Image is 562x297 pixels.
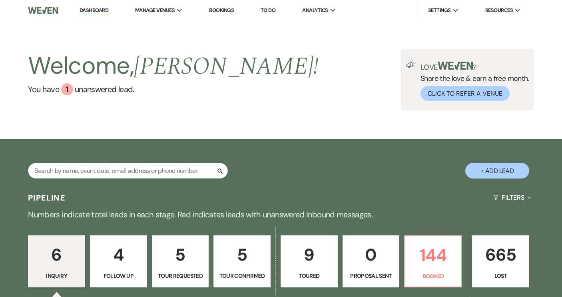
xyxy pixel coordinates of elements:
[421,62,529,71] p: Love ?
[410,242,456,269] p: 144
[61,83,73,95] div: 1
[134,48,319,85] span: [PERSON_NAME] !
[28,2,58,19] img: Weven Logo
[33,241,80,268] p: 6
[33,271,80,280] p: Inquiry
[416,62,529,101] div: Share the love & earn a free month.
[135,6,175,14] span: Manage Venues
[286,271,333,280] p: Toured
[80,7,108,14] a: Dashboard
[348,241,395,268] p: 0
[490,187,534,208] button: Filters
[157,271,204,280] p: Tour Requested
[152,235,209,287] a: 5Tour Requested
[209,7,234,14] a: Bookings
[421,86,510,101] button: Click to Refer a Venue
[157,241,204,268] p: 5
[302,6,328,14] span: Analytics
[95,241,142,268] p: 4
[343,235,400,287] a: 0Proposal Sent
[28,192,66,203] h3: Pipeline
[95,271,142,280] p: Follow Up
[465,163,529,179] button: + Add Lead
[28,83,319,95] a: You have 1 unanswered lead.
[406,62,416,68] img: loud-speaker-illustration.svg
[286,241,333,268] p: 9
[213,235,271,287] a: 5Tour Confirmed
[28,163,228,179] input: Search by name, event date, email address or phone number
[28,49,319,83] h2: Welcome,
[428,6,451,14] span: Settings
[477,271,524,280] p: Lost
[261,7,275,14] a: To Do
[485,6,513,14] span: Resources
[281,235,338,287] a: 9Toured
[219,241,265,268] p: 5
[438,62,473,70] img: weven-logo-green.svg
[472,235,529,287] a: 665Lost
[410,272,456,281] p: Booked
[348,271,395,280] p: Proposal Sent
[477,241,524,268] p: 665
[219,271,265,280] p: Tour Confirmed
[28,235,85,287] a: 6Inquiry
[90,235,147,287] a: 4Follow Up
[404,235,462,287] a: 144Booked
